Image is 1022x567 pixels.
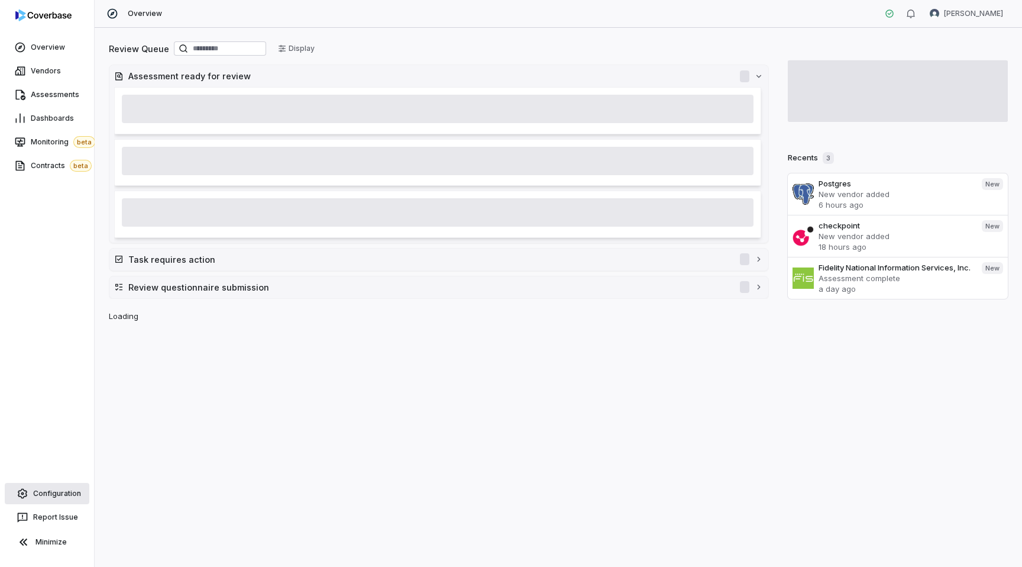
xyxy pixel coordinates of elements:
h3: checkpoint [819,220,972,231]
span: New [982,220,1003,232]
div: Loading [95,28,1022,567]
a: Dashboards [2,108,92,129]
a: Vendors [2,60,92,82]
span: Dashboards [31,114,74,123]
span: [PERSON_NAME] [944,9,1003,18]
span: Monitoring [31,136,95,148]
p: New vendor added [819,189,972,199]
a: PostgresNew vendor added6 hours agoNew [788,173,1008,215]
span: Contracts [31,160,92,172]
p: Assessment complete [819,273,972,283]
h2: Assessment ready for review [128,70,728,82]
button: Report Issue [5,507,89,528]
a: Fidelity National Information Services, Inc.Assessment completea day agoNew [788,257,1008,299]
a: Overview [2,37,92,58]
h2: Review Queue [109,43,169,55]
span: beta [73,136,95,148]
span: Overview [128,9,162,18]
h2: Task requires action [128,253,728,266]
span: Report Issue [33,513,78,522]
h3: Fidelity National Information Services, Inc. [819,262,972,273]
span: Minimize [35,537,67,547]
a: Contractsbeta [2,155,92,176]
a: Assessments [2,84,92,105]
span: New [982,178,1003,190]
span: Configuration [33,489,81,498]
span: New [982,262,1003,274]
span: beta [70,160,92,172]
a: Monitoringbeta [2,131,92,153]
button: Minimize [5,530,89,554]
button: Task requires action [109,249,768,270]
p: a day ago [819,283,972,294]
span: 3 [823,152,834,164]
a: checkpointNew vendor added18 hours agoNew [788,215,1008,257]
button: Review questionnaire submission [109,276,768,298]
a: Configuration [5,483,89,504]
h2: Recents [788,152,834,164]
span: Assessments [31,90,79,99]
span: Overview [31,43,65,52]
p: 6 hours ago [819,199,972,210]
button: Lili Jiang avatar[PERSON_NAME] [923,5,1010,22]
img: logo-D7KZi-bG.svg [15,9,72,21]
p: New vendor added [819,231,972,241]
span: Vendors [31,66,61,76]
button: Display [271,40,322,57]
img: Lili Jiang avatar [930,9,939,18]
button: Assessment ready for review [109,65,768,87]
h2: Review questionnaire submission [128,281,728,294]
h3: Postgres [819,178,972,189]
p: 18 hours ago [819,241,972,252]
